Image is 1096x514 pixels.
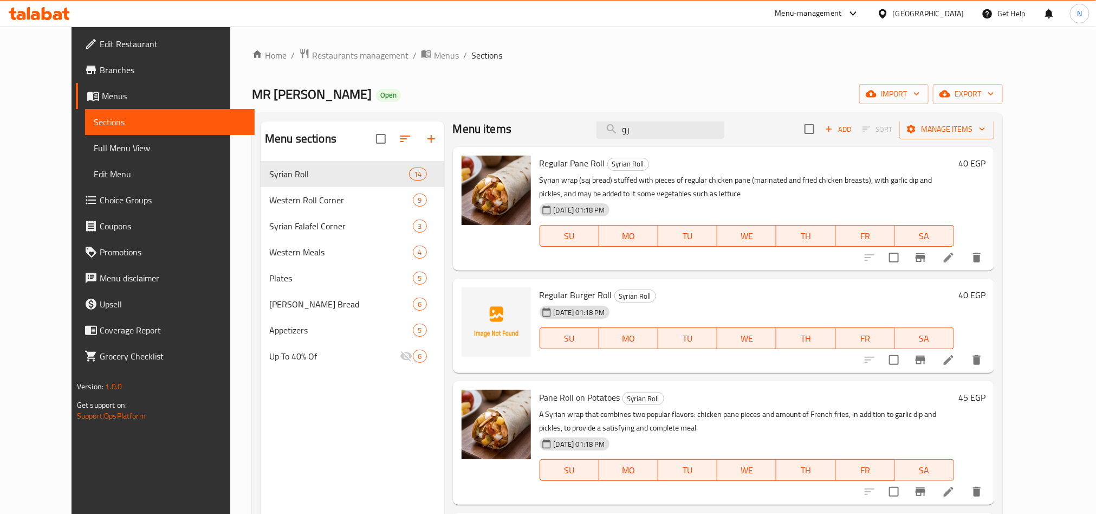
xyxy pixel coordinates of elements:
[434,49,459,62] span: Menus
[376,91,401,100] span: Open
[261,317,444,343] div: Appetizers5
[663,228,713,244] span: TU
[540,225,599,247] button: SU
[596,120,724,139] input: search
[265,131,336,147] h2: Menu sections
[261,239,444,265] div: Western Meals4
[261,161,444,187] div: Syrian Roll14
[823,123,853,136] span: Add
[540,174,954,201] p: Syrian wrap (saj bread) stuffed with pieces of regular chicken pane (marinated and fried chicken ...
[781,462,831,478] span: TH
[958,156,985,171] h6: 40 EGP
[76,291,255,317] a: Upsell
[261,157,444,374] nav: Menu sections
[94,115,246,128] span: Sections
[775,7,842,20] div: Menu-management
[77,380,103,394] span: Version:
[899,462,950,478] span: SA
[369,127,392,150] span: Select all sections
[76,239,255,265] a: Promotions
[77,398,127,412] span: Get support on:
[269,246,413,259] span: Western Meals
[462,390,531,459] img: Pane Roll on Potatoes
[252,48,1003,62] nav: breadcrumb
[269,194,413,207] div: Western Roll Corner
[717,225,776,247] button: WE
[100,298,246,311] span: Upsell
[252,82,372,106] span: MR [PERSON_NAME]
[94,142,246,155] span: Full Menu View
[76,31,255,57] a: Edit Restaurant
[462,156,531,225] img: Regular Pane Roll
[776,459,835,481] button: TH
[102,89,246,102] span: Menus
[413,325,426,336] span: 5
[942,354,955,367] a: Edit menu item
[821,121,855,138] span: Add item
[883,246,905,269] span: Select to update
[261,187,444,213] div: Western Roll Corner9
[544,228,595,244] span: SU
[269,298,413,311] span: [PERSON_NAME] Bread
[76,57,255,83] a: Branches
[413,195,426,205] span: 9
[836,225,895,247] button: FR
[933,84,1003,104] button: export
[958,390,985,405] h6: 45 EGP
[836,459,895,481] button: FR
[413,247,426,258] span: 4
[840,331,891,346] span: FR
[958,287,985,303] h6: 40 EGP
[376,89,401,102] div: Open
[77,409,146,423] a: Support.OpsPlatform
[607,158,649,171] div: Syrian Roll
[100,324,246,337] span: Coverage Report
[663,462,713,478] span: TU
[261,213,444,239] div: Syrian Falafel Corner3
[269,272,413,285] span: Plates
[895,459,954,481] button: SA
[269,298,413,311] div: Maria Syerian Bread
[781,331,831,346] span: TH
[540,389,620,406] span: Pane Roll on Potatoes
[392,126,418,152] span: Sort sections
[964,245,990,271] button: delete
[663,331,713,346] span: TU
[964,479,990,505] button: delete
[261,343,444,369] div: Up To 40% Of6
[85,161,255,187] a: Edit Menu
[291,49,295,62] li: /
[540,287,612,303] span: Regular Burger Roll
[722,331,772,346] span: WE
[100,37,246,50] span: Edit Restaurant
[907,245,933,271] button: Branch-specific-item
[76,317,255,343] a: Coverage Report
[836,327,895,349] button: FR
[893,8,964,20] div: [GEOGRAPHIC_DATA]
[100,272,246,285] span: Menu disclaimer
[895,225,954,247] button: SA
[868,87,920,101] span: import
[100,246,246,259] span: Promotions
[899,119,994,139] button: Manage items
[907,347,933,373] button: Branch-specific-item
[859,84,929,104] button: import
[883,480,905,503] span: Select to update
[942,251,955,264] a: Edit menu item
[76,187,255,213] a: Choice Groups
[269,350,400,363] span: Up To 40% Of
[798,118,821,140] span: Select section
[614,290,656,303] div: Syrian Roll
[658,225,717,247] button: TU
[855,121,899,138] span: Select section first
[413,272,426,285] div: items
[85,109,255,135] a: Sections
[252,49,287,62] a: Home
[722,228,772,244] span: WE
[76,83,255,109] a: Menus
[85,135,255,161] a: Full Menu View
[409,168,426,181] div: items
[622,392,664,405] div: Syrian Roll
